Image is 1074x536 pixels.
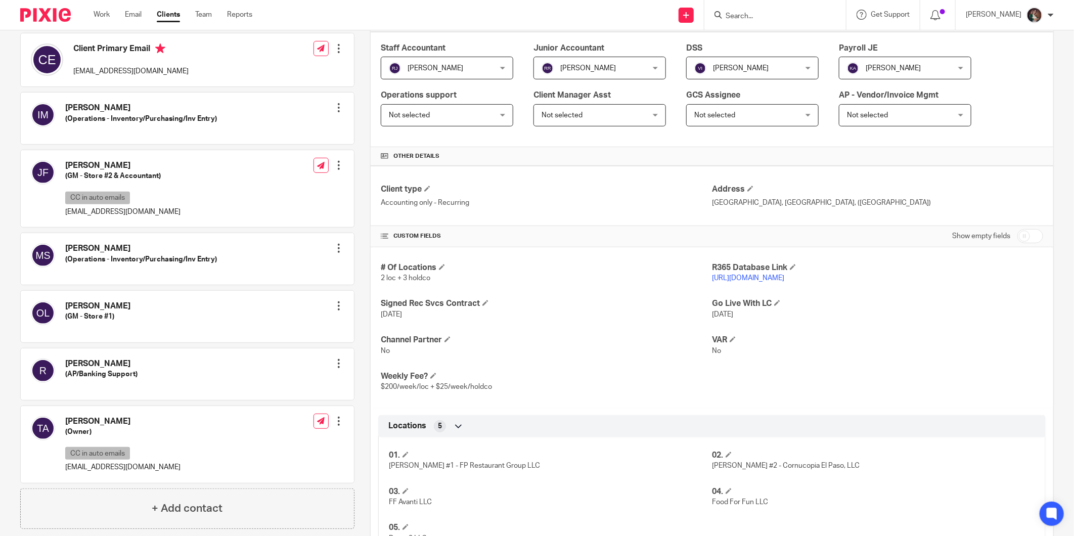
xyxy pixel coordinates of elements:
img: svg%3E [31,103,55,127]
span: [DATE] [381,311,402,318]
h4: 04. [712,486,1035,497]
a: Reports [227,10,252,20]
p: CC in auto emails [65,447,130,460]
h4: 02. [712,450,1035,461]
i: Primary [155,43,165,54]
h4: + Add contact [152,501,222,516]
h4: Signed Rec Svcs Contract [381,298,712,309]
img: svg%3E [31,416,55,440]
h4: [PERSON_NAME] [65,243,217,254]
span: No [381,347,390,354]
h4: [PERSON_NAME] [65,301,130,311]
span: [PERSON_NAME] #1 - FP Restaurant Group LLC [389,462,540,469]
span: Not selected [389,112,430,119]
img: svg%3E [31,301,55,325]
img: svg%3E [847,62,859,74]
span: No [712,347,721,354]
h4: Go Live With LC [712,298,1043,309]
span: Not selected [542,112,583,119]
span: Get Support [871,11,910,18]
span: Other details [393,152,439,160]
span: Client Manager Asst [533,91,611,99]
p: CC in auto emails [65,192,130,204]
span: Food For Fun LLC [712,499,768,506]
h4: [PERSON_NAME] [65,359,138,369]
h4: Channel Partner [381,335,712,345]
span: AP - Vendor/Invoice Mgmt [839,91,939,99]
p: [EMAIL_ADDRESS][DOMAIN_NAME] [73,66,189,76]
h4: R365 Database Link [712,262,1043,273]
p: [EMAIL_ADDRESS][DOMAIN_NAME] [65,462,181,472]
h4: Address [712,184,1043,195]
span: [PERSON_NAME] [560,65,616,72]
h4: # Of Locations [381,262,712,273]
a: Work [94,10,110,20]
img: svg%3E [31,359,55,383]
span: [PERSON_NAME] [713,65,769,72]
label: Show empty fields [952,231,1010,241]
p: Accounting only - Recurring [381,198,712,208]
img: svg%3E [31,43,63,76]
span: Staff Accountant [381,44,445,52]
h5: (AP/Banking Support) [65,369,138,379]
span: $200/week/loc + $25/week/holdco [381,383,492,390]
h4: VAR [712,335,1043,345]
h4: CUSTOM FIELDS [381,232,712,240]
span: 5 [438,421,442,431]
span: DSS [686,44,702,52]
img: Pixie [20,8,71,22]
h5: (GM - Store #2 & Accountant) [65,171,181,181]
h4: [PERSON_NAME] [65,103,217,113]
span: Locations [388,421,426,431]
span: Junior Accountant [533,44,604,52]
h4: 03. [389,486,712,497]
span: [PERSON_NAME] #2 - Cornucopia El Paso, LLC [712,462,860,469]
span: FF Avanti LLC [389,499,432,506]
p: [EMAIL_ADDRESS][DOMAIN_NAME] [65,207,181,217]
h4: 01. [389,450,712,461]
h4: Client type [381,184,712,195]
img: svg%3E [542,62,554,74]
h4: [PERSON_NAME] [65,416,181,427]
span: 2 loc + 3 holdco [381,275,430,282]
h4: Weekly Fee? [381,371,712,382]
a: Email [125,10,142,20]
h4: Client Primary Email [73,43,189,56]
a: [URL][DOMAIN_NAME] [712,275,784,282]
span: Not selected [694,112,735,119]
img: svg%3E [694,62,706,74]
h5: (Operations - Inventory/Purchasing/Inv Entry) [65,114,217,124]
span: Not selected [847,112,888,119]
span: GCS Assignee [686,91,740,99]
img: Profile%20picture%20JUS.JPG [1026,7,1043,23]
h5: (Owner) [65,427,181,437]
span: [PERSON_NAME] [866,65,921,72]
a: Team [195,10,212,20]
img: svg%3E [31,243,55,267]
span: Payroll JE [839,44,878,52]
span: Operations support [381,91,457,99]
p: [PERSON_NAME] [966,10,1021,20]
img: svg%3E [389,62,401,74]
input: Search [725,12,816,21]
h5: (GM - Store #1) [65,311,130,322]
h5: (Operations - Inventory/Purchasing/Inv Entry) [65,254,217,264]
a: Clients [157,10,180,20]
p: [GEOGRAPHIC_DATA], [GEOGRAPHIC_DATA], ([GEOGRAPHIC_DATA]) [712,198,1043,208]
h4: [PERSON_NAME] [65,160,181,171]
img: svg%3E [31,160,55,185]
span: [PERSON_NAME] [408,65,463,72]
span: [DATE] [712,311,733,318]
h4: 05. [389,522,712,533]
